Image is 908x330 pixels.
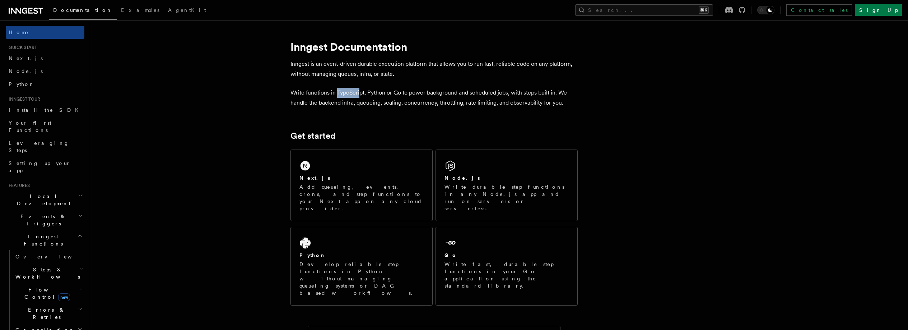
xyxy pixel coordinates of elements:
a: Get started [290,131,335,141]
span: Features [6,183,30,188]
p: Develop reliable step functions in Python without managing queueing systems or DAG based workflows. [299,261,424,297]
h2: Node.js [444,174,480,182]
button: Local Development [6,190,84,210]
a: AgentKit [164,2,210,19]
a: Your first Functions [6,116,84,137]
a: GoWrite fast, durable step functions in your Go application using the standard library. [436,227,578,306]
span: Home [9,29,29,36]
span: new [58,293,70,301]
button: Flow Controlnew [13,283,84,303]
span: AgentKit [168,7,206,13]
h2: Next.js [299,174,330,182]
p: Write fast, durable step functions in your Go application using the standard library. [444,261,569,289]
h2: Go [444,252,457,259]
span: Inngest tour [6,96,40,102]
a: Setting up your app [6,157,84,177]
span: Overview [15,254,89,260]
span: Node.js [9,68,43,74]
a: Overview [13,250,84,263]
a: Next.js [6,52,84,65]
p: Write functions in TypeScript, Python or Go to power background and scheduled jobs, with steps bu... [290,88,578,108]
span: Errors & Retries [13,306,78,321]
span: Your first Functions [9,120,51,133]
a: Documentation [49,2,117,20]
a: Install the SDK [6,104,84,116]
span: Python [9,81,35,87]
span: Setting up your app [9,160,70,173]
a: Contact sales [786,4,852,16]
span: Steps & Workflows [13,266,80,280]
h2: Python [299,252,326,259]
span: Install the SDK [9,107,83,113]
p: Add queueing, events, crons, and step functions to your Next app on any cloud provider. [299,183,424,212]
h1: Inngest Documentation [290,40,578,53]
button: Steps & Workflows [13,263,84,283]
span: Flow Control [13,286,79,301]
a: Node.js [6,65,84,78]
button: Toggle dark mode [757,6,774,14]
button: Errors & Retries [13,303,84,324]
a: Node.jsWrite durable step functions in any Node.js app and run on servers or serverless. [436,150,578,221]
span: Leveraging Steps [9,140,69,153]
button: Events & Triggers [6,210,84,230]
span: Quick start [6,45,37,50]
span: Examples [121,7,159,13]
button: Inngest Functions [6,230,84,250]
span: Inngest Functions [6,233,78,247]
a: Sign Up [855,4,902,16]
p: Write durable step functions in any Node.js app and run on servers or serverless. [444,183,569,212]
span: Documentation [53,7,112,13]
a: Home [6,26,84,39]
kbd: ⌘K [699,6,709,14]
span: Events & Triggers [6,213,78,227]
a: PythonDevelop reliable step functions in Python without managing queueing systems or DAG based wo... [290,227,433,306]
a: Leveraging Steps [6,137,84,157]
a: Next.jsAdd queueing, events, crons, and step functions to your Next app on any cloud provider. [290,150,433,221]
button: Search...⌘K [575,4,713,16]
span: Local Development [6,193,78,207]
a: Examples [117,2,164,19]
a: Python [6,78,84,91]
span: Next.js [9,55,43,61]
p: Inngest is an event-driven durable execution platform that allows you to run fast, reliable code ... [290,59,578,79]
